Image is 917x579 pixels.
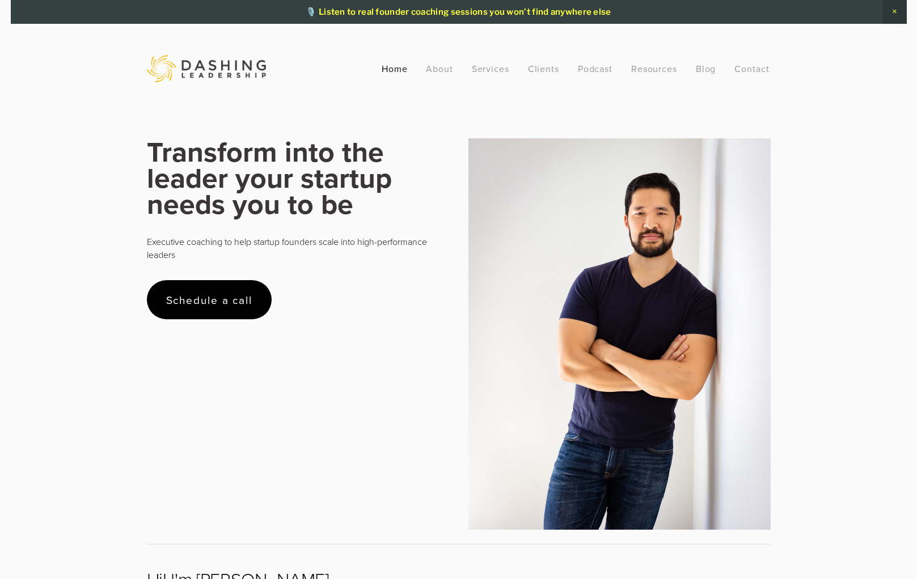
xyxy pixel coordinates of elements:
img: Dashing Leadership [147,55,266,82]
a: Contact [734,58,770,79]
a: Blog [696,58,716,79]
a: Schedule a call [147,280,272,319]
a: Clients [528,58,560,79]
a: Podcast [578,58,613,79]
a: Services [472,58,510,79]
a: Resources [631,62,678,75]
a: About [426,58,453,79]
strong: Transform into the leader your startup needs you to be [147,131,399,224]
p: Executive coaching to help startup founders scale into high-performance leaders [147,235,449,261]
a: Home [382,58,408,79]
